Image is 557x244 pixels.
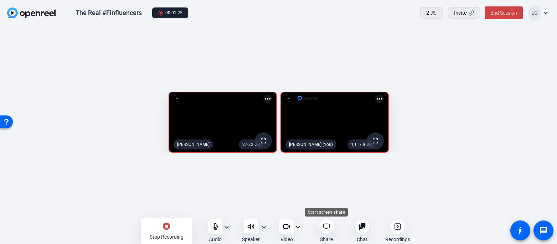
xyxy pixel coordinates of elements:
[385,236,410,243] div: Recordings
[490,10,517,16] span: End Session
[426,9,429,17] span: 2
[448,7,480,19] button: Invite
[263,95,272,103] mat-icon: more_horiz
[375,95,384,103] mat-icon: more_horiz
[485,6,523,19] button: End Session
[285,139,336,149] div: [PERSON_NAME] (You)
[222,223,231,232] mat-icon: expand_more
[260,223,268,232] mat-icon: expand_more
[357,236,367,243] div: Chat
[294,223,302,232] mat-icon: expand_more
[162,222,171,230] mat-icon: stop_circle
[541,9,550,17] mat-icon: expand_more
[209,236,222,243] div: Audio
[76,9,142,17] div: The Real #Finfluencers
[7,7,56,18] img: OpenReel logo
[454,9,467,17] span: Invite
[371,137,380,145] mat-icon: fullscreen
[174,139,213,149] div: [PERSON_NAME]
[347,139,375,149] div: 1,117.9 GB
[420,7,443,19] button: 2
[320,236,333,243] div: Share
[242,236,260,243] div: Speaker
[516,226,525,235] mat-icon: accessibility
[259,137,268,145] mat-icon: fullscreen
[305,208,348,217] div: Start screen share
[528,5,541,21] div: LG
[297,95,319,102] img: logo
[150,233,184,240] div: Stop Recording
[280,236,293,243] div: Video
[239,139,263,149] div: 276.2 GB
[539,226,548,235] mat-icon: message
